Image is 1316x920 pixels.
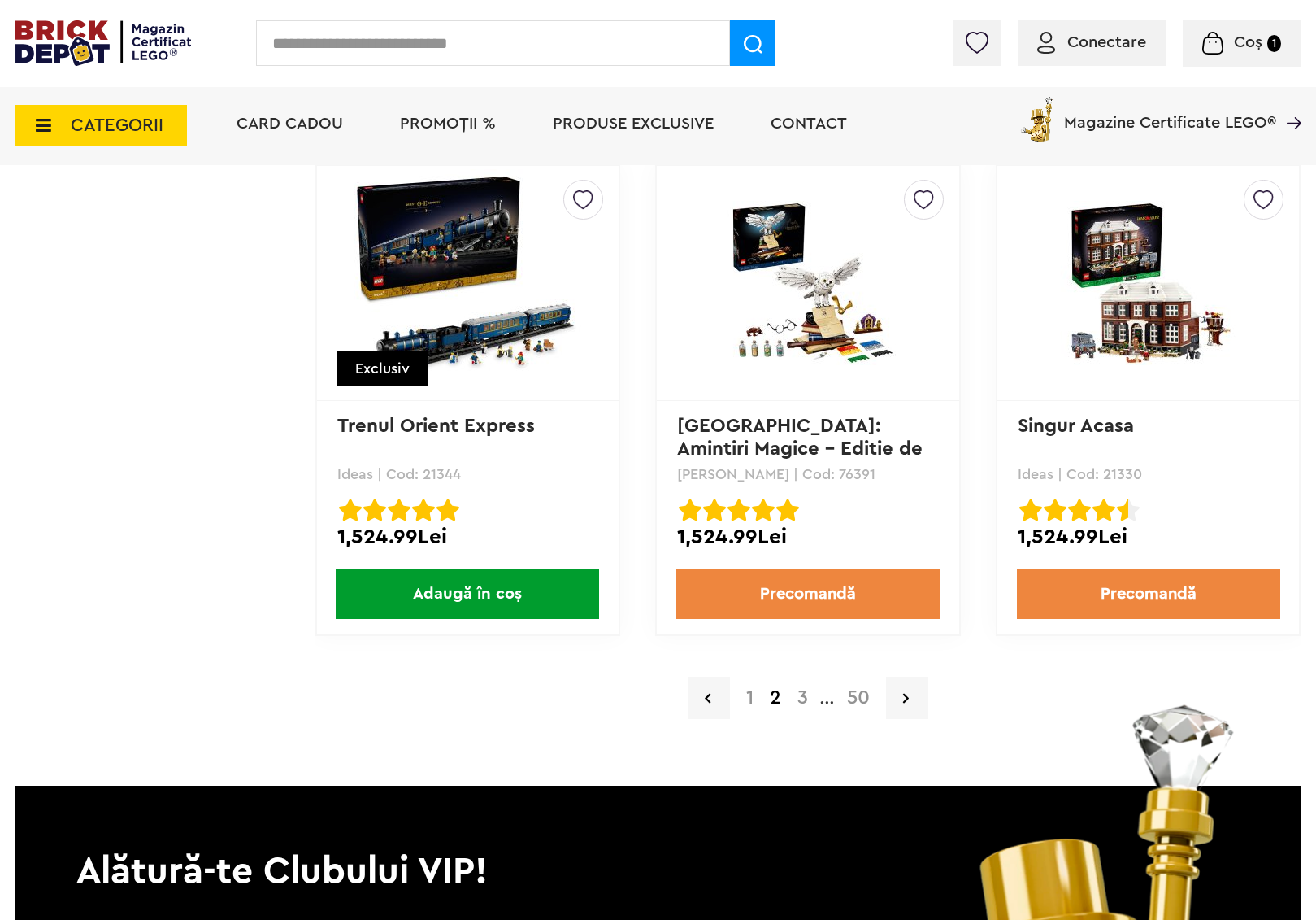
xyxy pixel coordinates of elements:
[688,677,730,719] a: Pagina precedenta
[412,499,435,521] img: Evaluare cu stele
[1035,201,1262,365] img: Singur Acasa
[354,169,581,397] img: Trenul Orient Express
[738,688,762,708] a: 1
[1068,499,1091,521] img: Evaluare cu stele
[776,499,799,521] img: Evaluare cu stele
[1234,34,1262,50] span: Coș
[677,526,938,547] div: 1,524.99Lei
[703,499,726,521] img: Evaluare cu stele
[839,688,878,708] a: 50
[1019,499,1042,521] img: Evaluare cu stele
[1044,499,1066,521] img: Evaluare cu stele
[1018,416,1134,436] a: Singur Acasa
[337,526,598,547] div: 1,524.99Lei
[771,116,847,132] a: Contact
[337,416,535,436] a: Trenul Orient Express
[363,499,386,521] img: Evaluare cu stele
[677,467,938,482] p: [PERSON_NAME] | Cod: 76391
[336,569,599,619] span: Adaugă în coș
[1017,569,1280,619] a: Precomandă
[727,499,750,521] img: Evaluare cu stele
[816,694,839,705] span: ...
[677,416,928,482] a: [GEOGRAPHIC_DATA]: Amintiri Magice - Editie de ...
[1267,35,1281,52] small: 1
[388,499,410,521] img: Evaluare cu stele
[676,569,940,619] a: Precomandă
[1064,94,1276,131] span: Magazine Certificate LEGO®
[337,351,428,386] div: Exclusiv
[237,116,343,132] a: Card Cadou
[752,499,775,521] img: Evaluare cu stele
[1092,499,1115,521] img: Evaluare cu stele
[400,116,496,132] a: PROMOȚII %
[15,786,1301,896] p: Alătură-te Clubului VIP!
[1037,34,1146,50] a: Conectare
[317,569,619,619] a: Adaugă în coș
[789,688,816,708] a: 3
[339,499,362,521] img: Evaluare cu stele
[1018,467,1279,482] p: Ideas | Cod: 21330
[1018,526,1279,547] div: 1,524.99Lei
[71,116,163,134] span: CATEGORII
[762,688,789,708] strong: 2
[1117,499,1140,521] img: Evaluare cu stele
[1276,94,1301,110] a: Magazine Certificate LEGO®
[679,499,701,521] img: Evaluare cu stele
[694,201,922,365] img: Hogwarts: Amintiri Magice - Editie de Colectie
[886,677,928,719] a: Pagina urmatoare
[337,467,598,482] p: Ideas | Cod: 21344
[1067,34,1146,50] span: Conectare
[553,116,714,132] a: Produse exclusive
[436,499,459,521] img: Evaluare cu stele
